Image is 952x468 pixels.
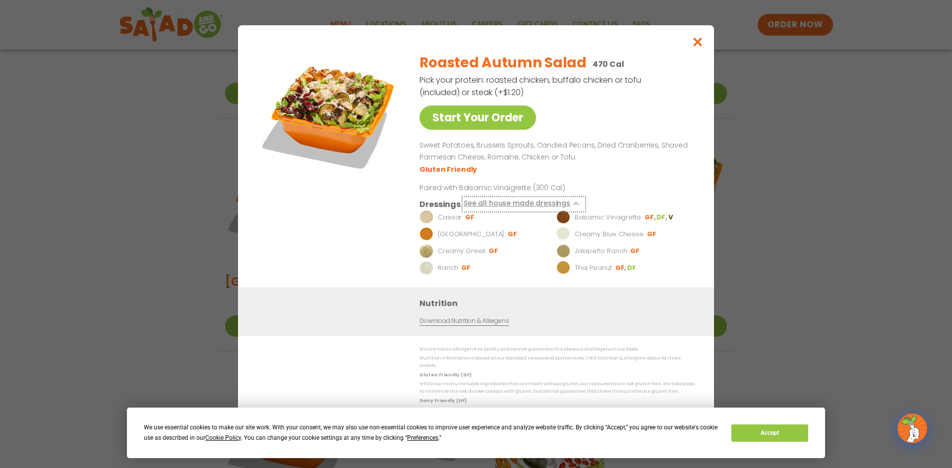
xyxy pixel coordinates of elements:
[260,45,399,184] img: Featured product photo for Roasted Autumn Salad
[127,408,825,458] div: Cookie Consent Prompt
[682,25,714,58] button: Close modal
[668,213,674,222] li: V
[898,415,926,442] img: wpChatIcon
[438,246,485,256] p: Creamy Greek
[627,263,637,272] li: DF
[419,355,694,370] p: Nutrition information is based on our standard recipes and portion sizes. Click Nutrition & Aller...
[647,230,657,239] li: GF
[419,210,433,224] img: Dressing preview image for Caesar
[575,212,641,222] p: Balsamic Vinaigrette
[419,372,471,378] strong: Gluten Friendly (GF)
[407,434,438,441] span: Preferences
[419,346,694,353] p: We are not an allergen free facility and cannot guarantee the absence of allergens in our foods.
[419,164,478,175] li: Gluten Friendly
[419,297,699,310] h3: Nutrition
[419,227,433,241] img: Dressing preview image for BBQ Ranch
[731,424,808,442] button: Accept
[556,244,570,258] img: Dressing preview image for Jalapeño Ranch
[556,261,570,275] img: Dressing preview image for Thai Peanut
[419,398,466,404] strong: Dairy Friendly (DF)
[419,183,603,193] p: Paired with Balsamic Vinaigrette (300 Cal)
[575,229,644,239] p: Creamy Blue Cheese
[438,229,504,239] p: [GEOGRAPHIC_DATA]
[556,227,570,241] img: Dressing preview image for Creamy Blue Cheese
[593,58,624,70] p: 470 Cal
[419,198,461,210] h3: Dressings
[144,422,719,443] div: We use essential cookies to make our site work. With your consent, we may also use non-essential ...
[419,105,536,130] a: Start Your Order
[419,380,694,396] p: While our menu includes ingredients that are made without gluten, our restaurants are not gluten ...
[419,74,643,99] p: Pick your protein: roasted chicken, buffalo chicken or tofu (included) or steak (+$1.20)
[438,212,462,222] p: Caesar
[419,52,586,73] h2: Roasted Autumn Salad
[464,198,584,210] button: See all house made dressings
[656,213,668,222] li: DF
[489,247,499,256] li: GF
[465,213,476,222] li: GF
[419,261,433,275] img: Dressing preview image for Ranch
[508,230,518,239] li: GF
[575,246,627,256] p: Jalapeño Ranch
[556,210,570,224] img: Dressing preview image for Balsamic Vinaigrette
[205,434,241,441] span: Cookie Policy
[615,263,627,272] li: GF
[630,247,641,256] li: GF
[419,406,694,421] p: While our menu includes foods that are made without dairy, our restaurants are not dairy free. We...
[438,263,458,273] p: Ranch
[575,263,612,273] p: Thai Peanut
[645,213,656,222] li: GF
[419,244,433,258] img: Dressing preview image for Creamy Greek
[461,263,472,272] li: GF
[419,140,690,163] p: Sweet Potatoes, Brussels Sprouts, Candied Pecans, Dried Cranberries, Shaved Parmesan Cheese, Roma...
[419,316,509,326] a: Download Nutrition & Allergens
